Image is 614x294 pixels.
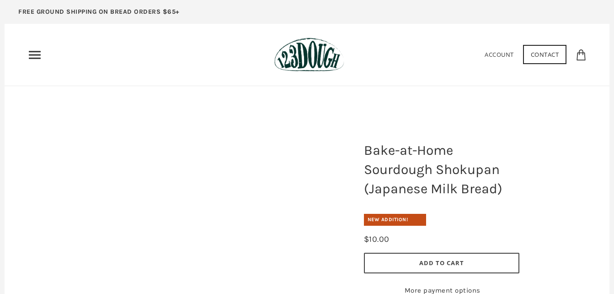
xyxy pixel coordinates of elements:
nav: Primary [27,48,42,62]
a: Account [485,50,514,59]
div: $10.00 [364,233,390,246]
a: FREE GROUND SHIPPING ON BREAD ORDERS $65+ [5,5,193,24]
a: Contact [523,45,567,64]
p: FREE GROUND SHIPPING ON BREAD ORDERS $65+ [18,7,180,17]
div: New Addition! [364,214,426,226]
h1: Bake-at-Home Sourdough Shokupan (Japanese Milk Bread) [357,136,526,203]
span: Add to Cart [419,259,464,267]
img: 123Dough Bakery [274,38,344,72]
button: Add to Cart [364,253,519,273]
